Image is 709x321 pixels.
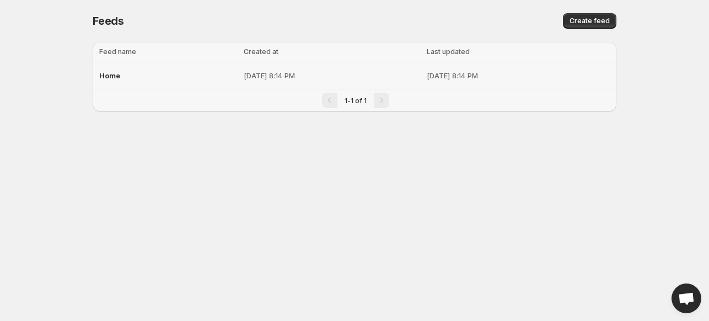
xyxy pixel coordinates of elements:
[427,70,610,81] p: [DATE] 8:14 PM
[345,97,367,105] span: 1-1 of 1
[93,89,616,111] nav: Pagination
[244,47,278,56] span: Created at
[570,17,610,25] span: Create feed
[427,47,470,56] span: Last updated
[99,47,136,56] span: Feed name
[99,71,120,80] span: Home
[672,283,701,313] div: Open chat
[244,70,420,81] p: [DATE] 8:14 PM
[563,13,616,29] button: Create feed
[93,14,124,28] span: Feeds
